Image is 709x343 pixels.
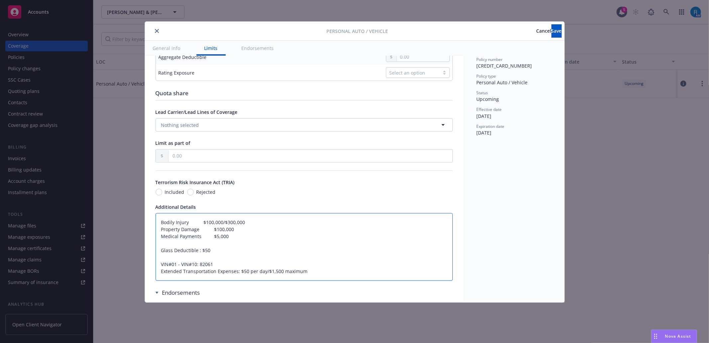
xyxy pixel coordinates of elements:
[477,73,496,79] span: Policy type
[165,188,184,195] span: Included
[477,57,503,62] span: Policy number
[536,24,551,38] button: Cancel
[196,188,216,195] span: Rejected
[159,69,195,76] div: Rating Exposure
[156,118,453,132] button: Nothing selected
[477,124,505,129] span: Expiration date
[477,107,502,112] span: Effective date
[326,28,388,35] span: Personal Auto / Vehicle
[156,89,453,98] div: Quota share
[551,24,562,38] button: Save
[551,28,562,34] span: Save
[651,330,660,343] div: Drag to move
[477,90,488,96] span: Status
[156,179,235,185] span: Terrorism Risk Insurance Act (TRIA)
[477,113,492,119] span: [DATE]
[156,213,453,281] textarea: Bodily Injury $100,000/$300,000 Property Damage $100,000 Medical Payments $5,000 Glass Deductible...
[156,140,190,146] span: Limit as part of
[477,130,492,136] span: [DATE]
[156,109,238,115] span: Lead Carrier/Lead Lines of Coverage
[477,79,528,86] span: Personal Auto / Vehicle
[161,122,199,129] span: Nothing selected
[234,41,282,56] button: Endorsements
[156,204,196,210] span: Additional Details
[169,150,452,162] input: 0.00
[156,189,162,195] input: Included
[196,41,226,56] button: Limits
[665,333,691,339] span: Nova Assist
[153,27,161,35] button: close
[536,28,551,34] span: Cancel
[156,289,446,297] div: Endorsements
[651,330,697,343] button: Nova Assist
[159,54,207,61] div: Aggregate Deductible
[477,63,532,69] span: [CREDIT_CARD_NUMBER]
[145,41,188,56] button: General info
[477,96,499,102] span: Upcoming
[397,52,449,62] input: 0.00
[390,69,436,76] div: Select an option
[187,189,194,195] input: Rejected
